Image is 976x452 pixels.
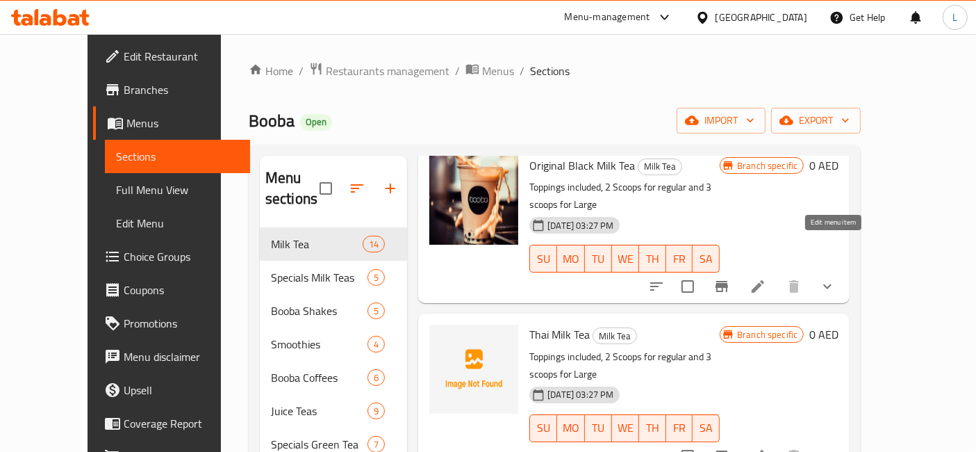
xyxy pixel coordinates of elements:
[809,325,838,344] h6: 0 AED
[300,116,332,128] span: Open
[612,245,639,273] button: WE
[716,10,807,25] div: [GEOGRAPHIC_DATA]
[731,328,803,341] span: Branch specific
[693,245,720,273] button: SA
[638,159,682,175] div: Milk Tea
[340,172,374,205] span: Sort sections
[777,270,811,303] button: delete
[368,338,384,351] span: 4
[585,245,612,273] button: TU
[260,361,407,394] div: Booba Coffees6
[429,156,518,245] img: Original Black Milk Tea
[265,168,320,209] h2: Menu sections
[260,328,407,361] div: Smoothies4
[300,114,332,131] div: Open
[593,328,637,344] div: Milk Tea
[771,108,861,134] button: export
[672,249,688,269] span: FR
[260,227,407,261] div: Milk Tea14
[645,418,661,438] span: TH
[618,249,634,269] span: WE
[260,261,407,294] div: Specials Milk Teas5
[93,340,251,373] a: Menu disclaimer
[93,240,251,273] a: Choice Groups
[529,348,720,383] p: Toppings included, 2 Scoops for regular and 3 scoops for Large
[645,249,661,269] span: TH
[565,9,650,26] div: Menu-management
[93,273,251,307] a: Coupons
[93,106,251,140] a: Menus
[530,63,570,79] span: Sections
[529,324,590,345] span: Thai Milk Tea
[638,159,681,175] span: Milk Tea
[819,278,836,295] svg: Show Choices
[105,207,251,240] a: Edit Menu
[688,112,754,129] span: import
[811,270,844,303] button: show more
[666,245,693,273] button: FR
[640,270,673,303] button: sort-choices
[529,414,557,442] button: SU
[116,215,240,232] span: Edit Menu
[673,272,702,301] span: Select to update
[309,62,449,80] a: Restaurants management
[612,414,639,442] button: WE
[271,403,367,419] span: Juice Teas
[124,48,240,65] span: Edit Restaurant
[271,269,367,286] span: Specials Milk Teas
[536,418,552,438] span: SU
[520,63,524,79] li: /
[260,394,407,428] div: Juice Teas9
[672,418,688,438] span: FR
[124,415,240,432] span: Coverage Report
[677,108,766,134] button: import
[557,414,585,442] button: MO
[374,172,407,205] button: Add section
[542,388,619,401] span: [DATE] 03:27 PM
[124,248,240,265] span: Choice Groups
[93,373,251,407] a: Upsell
[124,382,240,398] span: Upsell
[698,249,714,269] span: SA
[698,418,714,438] span: SA
[271,336,367,353] span: Smoothies
[271,369,367,386] span: Booba Coffees
[666,414,693,442] button: FR
[557,245,585,273] button: MO
[705,270,738,303] button: Branch-specific-item
[368,371,384,385] span: 6
[124,282,240,298] span: Coupons
[368,438,384,451] span: 7
[124,348,240,365] span: Menu disclaimer
[809,156,838,175] h6: 0 AED
[952,10,957,25] span: L
[590,418,606,438] span: TU
[368,405,384,418] span: 9
[782,112,850,129] span: export
[249,62,861,80] nav: breadcrumb
[563,249,579,269] span: MO
[93,40,251,73] a: Edit Restaurant
[93,407,251,440] a: Coverage Report
[639,414,666,442] button: TH
[618,418,634,438] span: WE
[639,245,666,273] button: TH
[93,73,251,106] a: Branches
[693,414,720,442] button: SA
[563,418,579,438] span: MO
[529,155,635,176] span: Original Black Milk Tea
[529,179,720,213] p: Toppings included, 2 Scoops for regular and 3 scoops for Large
[105,173,251,207] a: Full Menu View
[271,302,367,319] span: Booba Shakes
[93,307,251,340] a: Promotions
[731,159,803,172] span: Branch specific
[271,236,363,252] span: Milk Tea
[542,219,619,232] span: [DATE] 03:27 PM
[116,148,240,165] span: Sections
